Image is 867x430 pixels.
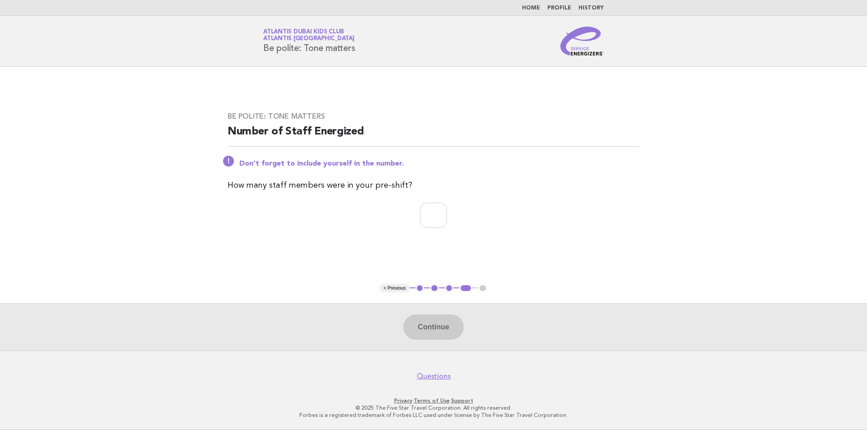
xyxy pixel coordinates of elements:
[263,29,355,53] h1: Be polite: Tone matters
[263,29,354,42] a: Atlantis Dubai Kids ClubAtlantis [GEOGRAPHIC_DATA]
[380,284,409,293] button: < Previous
[578,5,604,11] a: History
[522,5,540,11] a: Home
[560,27,604,55] img: Service Energizers
[157,397,710,404] p: · ·
[414,398,450,404] a: Terms of Use
[239,159,639,168] p: Don't forget to include yourself in the number.
[451,398,473,404] a: Support
[445,284,454,293] button: 3
[459,284,472,293] button: 4
[415,284,424,293] button: 1
[157,404,710,412] p: © 2025 The Five Star Travel Corporation. All rights reserved.
[430,284,439,293] button: 2
[417,372,451,381] a: Questions
[228,112,639,121] h3: Be polite: Tone matters
[263,36,354,42] span: Atlantis [GEOGRAPHIC_DATA]
[228,125,639,147] h2: Number of Staff Energized
[547,5,571,11] a: Profile
[157,412,710,419] p: Forbes is a registered trademark of Forbes LLC used under license by The Five Star Travel Corpora...
[228,179,639,192] p: How many staff members were in your pre-shift?
[394,398,412,404] a: Privacy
